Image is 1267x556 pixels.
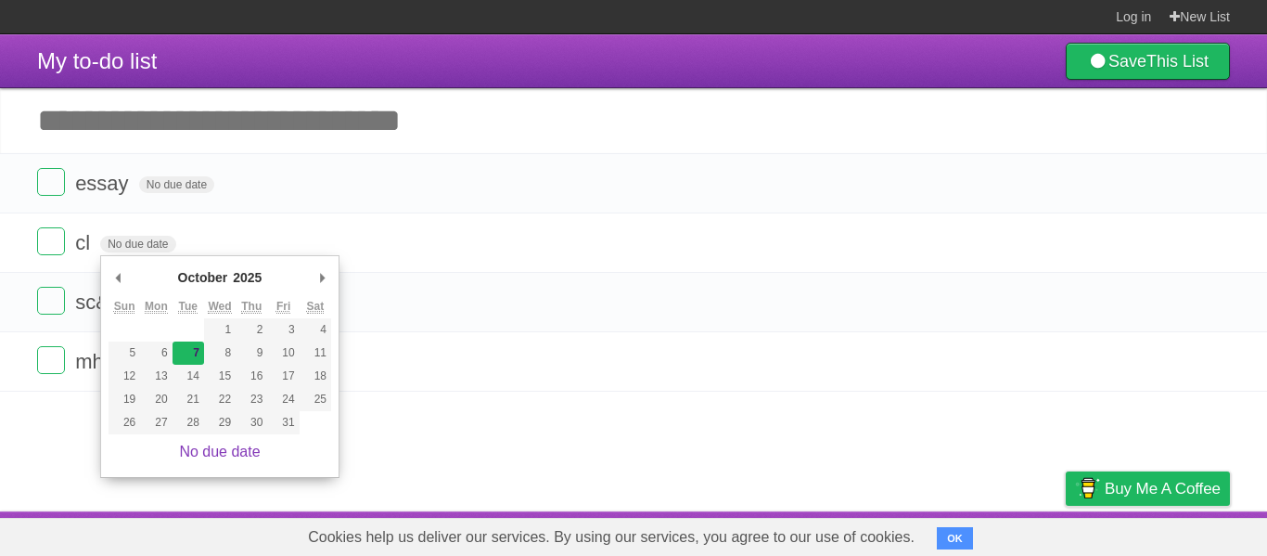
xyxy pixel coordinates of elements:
span: essay [75,172,133,195]
button: 11 [300,342,331,365]
button: 24 [267,388,299,411]
button: Previous Month [109,264,127,291]
button: 18 [300,365,331,388]
span: No due date [100,236,175,252]
button: 22 [204,388,236,411]
button: 5 [109,342,140,365]
abbr: Friday [276,300,290,314]
a: Suggest a feature [1113,516,1230,551]
button: 7 [173,342,204,365]
label: Done [37,287,65,315]
abbr: Wednesday [208,300,231,314]
button: 27 [140,411,172,434]
button: 1 [204,318,236,342]
button: 3 [267,318,299,342]
button: 31 [267,411,299,434]
button: 9 [236,342,267,365]
button: 16 [236,365,267,388]
span: No due date [139,176,214,193]
b: This List [1146,52,1209,71]
button: 17 [267,365,299,388]
button: 21 [173,388,204,411]
span: sc&s [75,291,124,314]
button: 10 [267,342,299,365]
button: 4 [300,318,331,342]
button: 28 [173,411,204,434]
button: 26 [109,411,140,434]
button: 15 [204,365,236,388]
div: 2025 [230,264,264,291]
label: Done [37,227,65,255]
button: 13 [140,365,172,388]
a: About [819,516,858,551]
abbr: Monday [145,300,168,314]
img: Buy me a coffee [1075,472,1100,504]
div: October [175,264,231,291]
a: Buy me a coffee [1066,472,1230,506]
button: 8 [204,342,236,365]
abbr: Saturday [307,300,325,314]
a: Privacy [1042,516,1090,551]
a: Developers [880,516,955,551]
button: 6 [140,342,172,365]
abbr: Thursday [241,300,262,314]
button: 23 [236,388,267,411]
label: Done [37,168,65,196]
button: 29 [204,411,236,434]
button: OK [937,527,973,550]
a: SaveThis List [1066,43,1230,80]
span: cl [75,231,95,254]
button: 20 [140,388,172,411]
abbr: Sunday [114,300,135,314]
a: No due date [179,444,260,459]
a: Terms [979,516,1019,551]
span: Cookies help us deliver our services. By using our services, you agree to our use of cookies. [289,519,933,556]
button: 30 [236,411,267,434]
button: 19 [109,388,140,411]
button: 14 [173,365,204,388]
button: 12 [109,365,140,388]
label: Done [37,346,65,374]
abbr: Tuesday [178,300,197,314]
button: 25 [300,388,331,411]
span: mhw [75,350,122,373]
button: Next Month [313,264,331,291]
span: Buy me a coffee [1105,472,1221,505]
button: 2 [236,318,267,342]
span: My to-do list [37,48,157,73]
